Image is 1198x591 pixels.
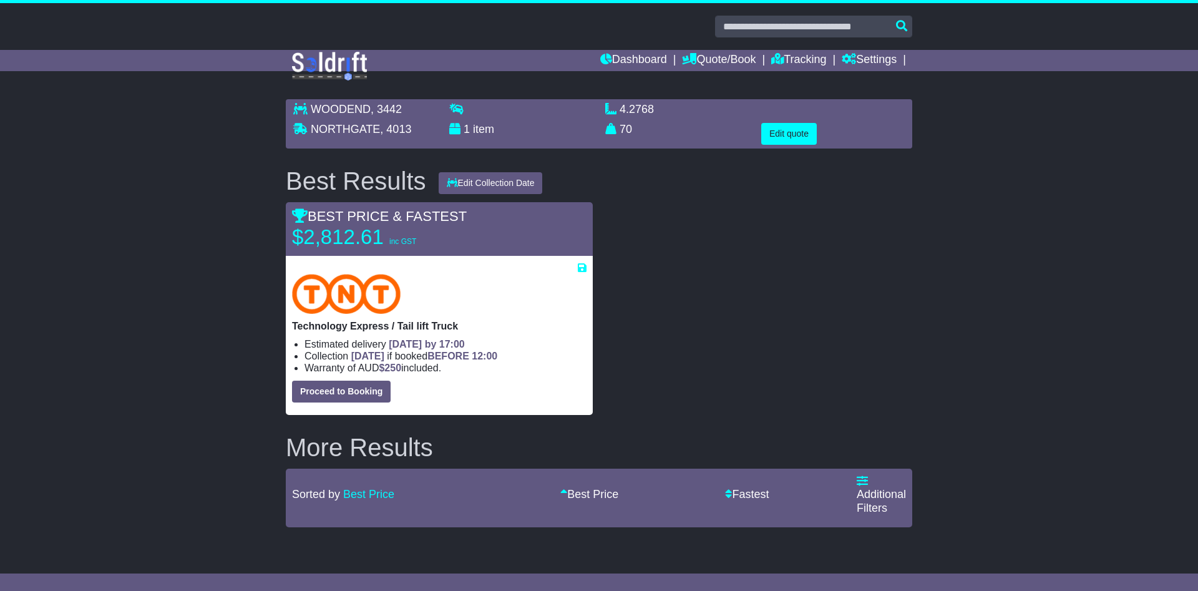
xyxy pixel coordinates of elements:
[620,123,632,135] span: 70
[439,172,543,194] button: Edit Collection Date
[292,488,340,501] span: Sorted by
[371,103,402,115] span: , 3442
[343,488,394,501] a: Best Price
[725,488,769,501] a: Fastest
[304,362,587,374] li: Warranty of AUD included.
[682,50,756,71] a: Quote/Book
[292,274,401,314] img: TNT Domestic: Technology Express / Tail lift Truck
[292,225,448,250] p: $2,812.61
[389,339,465,349] span: [DATE] by 17:00
[311,123,380,135] span: NORTHGATE
[600,50,667,71] a: Dashboard
[304,350,587,362] li: Collection
[311,103,371,115] span: WOODEND
[560,488,618,501] a: Best Price
[384,363,401,373] span: 250
[842,50,897,71] a: Settings
[380,123,411,135] span: , 4013
[292,381,391,403] button: Proceed to Booking
[351,351,384,361] span: [DATE]
[464,123,470,135] span: 1
[473,123,494,135] span: item
[280,167,432,195] div: Best Results
[286,434,912,461] h2: More Results
[379,363,401,373] span: $
[427,351,469,361] span: BEFORE
[771,50,826,71] a: Tracking
[389,237,416,246] span: inc GST
[292,320,587,332] p: Technology Express / Tail lift Truck
[620,103,654,115] span: 4.2768
[472,351,497,361] span: 12:00
[304,338,587,350] li: Estimated delivery
[761,123,817,145] button: Edit quote
[857,475,906,514] a: Additional Filters
[292,208,467,224] span: BEST PRICE & FASTEST
[351,351,497,361] span: if booked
